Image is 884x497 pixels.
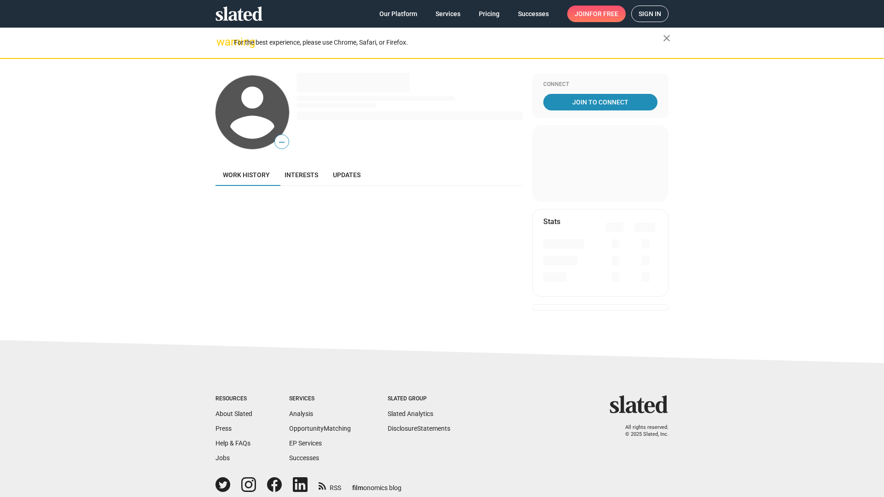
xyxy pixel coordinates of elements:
span: film [352,484,363,491]
a: Help & FAQs [215,439,250,447]
span: Our Platform [379,6,417,22]
a: About Slated [215,410,252,417]
span: Interests [285,171,318,179]
mat-card-title: Stats [543,217,560,226]
span: Join [575,6,618,22]
a: Sign in [631,6,669,22]
span: Pricing [479,6,500,22]
a: Press [215,425,232,432]
a: Join To Connect [543,94,657,110]
a: OpportunityMatching [289,425,351,432]
div: Connect [543,81,657,88]
a: Successes [289,454,319,462]
a: Joinfor free [567,6,626,22]
span: — [275,136,289,148]
a: Updates [326,164,368,186]
span: for free [589,6,618,22]
a: Slated Analytics [388,410,433,417]
a: EP Services [289,439,322,447]
mat-icon: warning [216,36,227,47]
p: All rights reserved. © 2025 Slated, Inc. [616,424,669,438]
mat-icon: close [661,33,672,44]
a: filmonomics blog [352,476,401,492]
a: Our Platform [372,6,425,22]
div: For the best experience, please use Chrome, Safari, or Firefox. [234,36,663,49]
a: DisclosureStatements [388,425,450,432]
span: Join To Connect [545,94,656,110]
div: Services [289,395,351,403]
span: Services [436,6,460,22]
div: Resources [215,395,252,403]
a: Successes [511,6,556,22]
span: Work history [223,171,270,179]
span: Updates [333,171,361,179]
span: Successes [518,6,549,22]
a: Work history [215,164,277,186]
div: Slated Group [388,395,450,403]
a: Jobs [215,454,230,462]
a: RSS [319,478,341,492]
a: Interests [277,164,326,186]
span: Sign in [639,6,661,22]
a: Analysis [289,410,313,417]
a: Services [428,6,468,22]
a: Pricing [471,6,507,22]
